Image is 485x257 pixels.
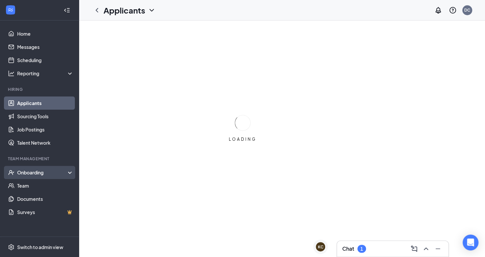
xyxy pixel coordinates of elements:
[17,123,74,136] a: Job Postings
[8,87,72,92] div: Hiring
[409,243,419,254] button: ComposeMessage
[433,243,443,254] button: Minimize
[17,205,74,219] a: SurveysCrown
[342,245,354,252] h3: Chat
[17,192,74,205] a: Documents
[410,245,418,253] svg: ComposeMessage
[318,244,323,250] div: KC
[17,136,74,149] a: Talent Network
[17,110,74,123] a: Sourcing Tools
[464,7,470,13] div: DC
[421,243,431,254] button: ChevronUp
[17,54,74,67] a: Scheduling
[360,246,363,252] div: 1
[463,235,478,250] div: Open Intercom Messenger
[226,136,259,142] div: LOADING
[93,6,101,14] svg: ChevronLeft
[104,5,145,16] h1: Applicants
[64,7,70,14] svg: Collapse
[449,6,457,14] svg: QuestionInfo
[8,169,15,176] svg: UserCheck
[17,40,74,54] a: Messages
[434,245,442,253] svg: Minimize
[148,6,156,14] svg: ChevronDown
[7,7,14,13] svg: WorkstreamLogo
[17,244,63,250] div: Switch to admin view
[17,27,74,40] a: Home
[8,244,15,250] svg: Settings
[8,70,15,77] svg: Analysis
[17,70,74,77] div: Reporting
[422,245,430,253] svg: ChevronUp
[8,156,72,162] div: Team Management
[17,179,74,192] a: Team
[434,6,442,14] svg: Notifications
[17,169,68,176] div: Onboarding
[17,96,74,110] a: Applicants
